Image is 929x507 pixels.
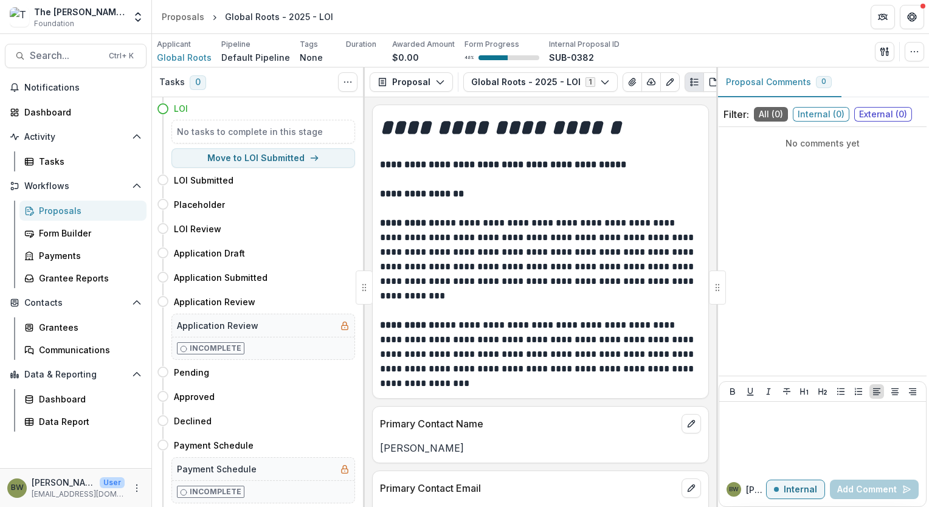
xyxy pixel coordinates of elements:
[854,107,912,122] span: External ( 0 )
[300,51,323,64] p: None
[19,268,147,288] a: Grantee Reports
[39,204,137,217] div: Proposals
[174,174,233,187] h4: LOI Submitted
[5,176,147,196] button: Open Workflows
[682,414,701,433] button: edit
[39,272,137,285] div: Grantee Reports
[177,463,257,475] h5: Payment Schedule
[851,384,866,399] button: Ordered List
[10,7,29,27] img: The Bolick Foundation
[32,476,95,489] p: [PERSON_NAME]
[24,83,142,93] span: Notifications
[11,484,24,492] div: Blair White
[623,72,642,92] button: View Attached Files
[5,44,147,68] button: Search...
[221,39,250,50] p: Pipeline
[392,51,419,64] p: $0.00
[834,384,848,399] button: Bullet List
[39,415,137,428] div: Data Report
[766,480,825,499] button: Internal
[392,39,455,50] p: Awarded Amount
[729,486,739,492] div: Blair White
[724,137,922,150] p: No comments yet
[724,107,749,122] p: Filter:
[5,365,147,384] button: Open Data & Reporting
[190,486,241,497] p: Incomplete
[19,223,147,243] a: Form Builder
[19,246,147,266] a: Payments
[159,77,185,88] h3: Tasks
[30,50,102,61] span: Search...
[24,106,137,119] div: Dashboard
[34,5,125,18] div: The [PERSON_NAME] Foundation
[685,72,704,92] button: Plaintext view
[157,8,209,26] a: Proposals
[19,412,147,432] a: Data Report
[174,198,225,211] h4: Placeholder
[346,39,376,50] p: Duration
[380,416,677,431] p: Primary Contact Name
[190,75,206,90] span: 0
[157,51,212,64] a: Global Roots
[754,107,788,122] span: All ( 0 )
[830,480,919,499] button: Add Comment
[32,489,125,500] p: [EMAIL_ADDRESS][DOMAIN_NAME]
[19,340,147,360] a: Communications
[162,10,204,23] div: Proposals
[24,181,127,191] span: Workflows
[174,390,215,403] h4: Approved
[174,247,245,260] h4: Application Draft
[869,384,884,399] button: Align Left
[370,72,453,92] button: Proposal
[174,271,268,284] h4: Application Submitted
[660,72,680,92] button: Edit as form
[463,72,618,92] button: Global Roots - 2025 - LOI1
[39,249,137,262] div: Payments
[24,370,127,380] span: Data & Reporting
[177,319,258,332] h5: Application Review
[39,321,137,334] div: Grantees
[338,72,357,92] button: Toggle View Cancelled Tasks
[300,39,318,50] p: Tags
[743,384,758,399] button: Underline
[815,384,830,399] button: Heading 2
[464,53,474,62] p: 48 %
[779,384,794,399] button: Strike
[39,343,137,356] div: Communications
[703,72,723,92] button: PDF view
[39,155,137,168] div: Tasks
[797,384,812,399] button: Heading 1
[716,67,841,97] button: Proposal Comments
[5,127,147,147] button: Open Activity
[100,477,125,488] p: User
[171,148,355,168] button: Move to LOI Submitted
[157,8,338,26] nav: breadcrumb
[746,483,766,496] p: [PERSON_NAME]
[221,51,290,64] p: Default Pipeline
[177,125,350,138] h5: No tasks to complete in this stage
[464,39,519,50] p: Form Progress
[900,5,924,29] button: Get Help
[761,384,776,399] button: Italicize
[174,439,254,452] h4: Payment Schedule
[174,295,255,308] h4: Application Review
[905,384,920,399] button: Align Right
[19,317,147,337] a: Grantees
[549,51,594,64] p: SUB-0382
[106,49,136,63] div: Ctrl + K
[39,227,137,240] div: Form Builder
[24,132,127,142] span: Activity
[19,389,147,409] a: Dashboard
[549,39,620,50] p: Internal Proposal ID
[34,18,74,29] span: Foundation
[5,293,147,312] button: Open Contacts
[39,393,137,405] div: Dashboard
[784,485,817,495] p: Internal
[725,384,740,399] button: Bold
[130,481,144,495] button: More
[5,78,147,97] button: Notifications
[225,10,333,23] div: Global Roots - 2025 - LOI
[190,343,241,354] p: Incomplete
[888,384,902,399] button: Align Center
